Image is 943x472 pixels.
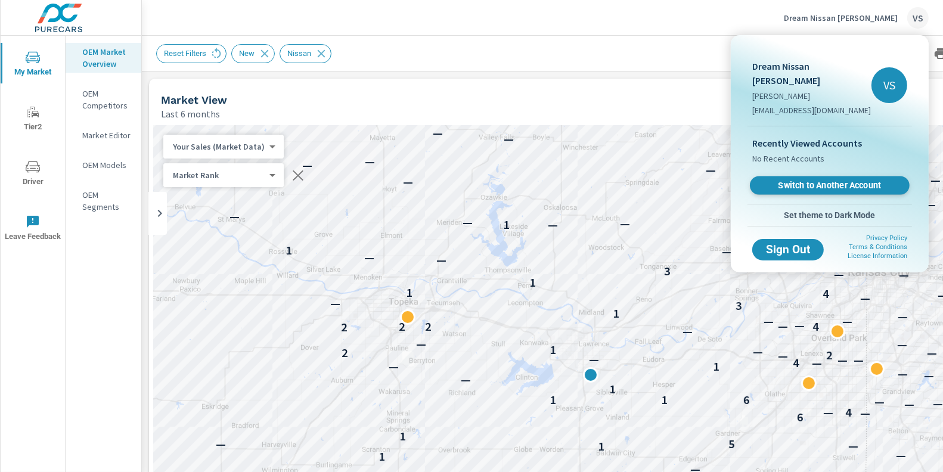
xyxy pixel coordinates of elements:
[750,176,910,195] a: Switch to Another Account
[848,252,907,260] a: License Information
[752,239,824,260] button: Sign Out
[866,234,907,242] a: Privacy Policy
[752,136,907,150] p: Recently Viewed Accounts
[752,210,907,221] span: Set theme to Dark Mode
[747,204,912,226] button: Set theme to Dark Mode
[752,104,871,116] p: [EMAIL_ADDRESS][DOMAIN_NAME]
[752,90,871,102] p: [PERSON_NAME]
[752,59,871,88] p: Dream Nissan [PERSON_NAME]
[752,150,907,167] span: No Recent Accounts
[756,180,902,191] span: Switch to Another Account
[849,243,907,251] a: Terms & Conditions
[762,244,814,255] span: Sign Out
[871,67,907,103] div: VS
